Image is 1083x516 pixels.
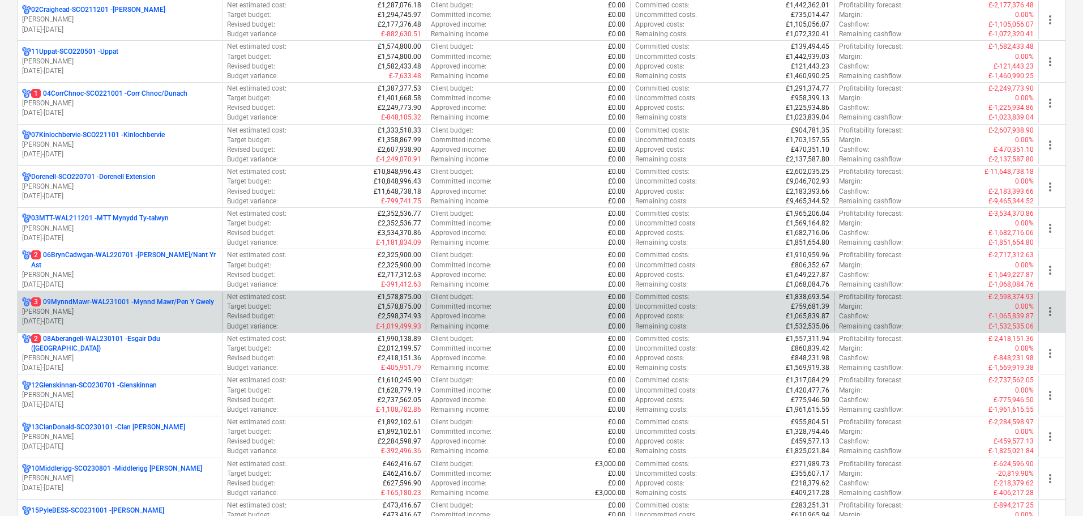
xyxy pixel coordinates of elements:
p: Profitability forecast : [839,126,903,135]
p: £0.00 [608,238,626,248]
p: £-2,717,312.63 [988,250,1034,260]
span: more_vert [1043,138,1057,152]
p: £1,072,320.41 [786,29,829,39]
div: Project has multi currencies enabled [22,334,31,353]
div: 13ClanDonald-SCO230101 -Clan [PERSON_NAME][PERSON_NAME][DATE]-[DATE] [22,423,217,451]
p: Cashflow : [839,145,870,155]
p: Client budget : [431,126,473,135]
p: £2,352,536.77 [378,209,421,219]
p: Net estimated cost : [227,126,286,135]
p: Remaining cashflow : [839,155,903,164]
p: [DATE] - [DATE] [22,400,217,410]
p: Remaining costs : [635,113,688,122]
p: Remaining costs : [635,280,688,289]
p: Committed income : [431,93,491,103]
p: £-848,105.32 [381,113,421,122]
p: 12Glenskinnan-SCO230701 - Glenskinnan [31,381,157,390]
p: £2,717,312.63 [378,270,421,280]
p: £-1,460,990.25 [988,71,1034,81]
p: £1,291,374.77 [786,84,829,93]
p: £2,183,393.66 [786,187,829,197]
p: Committed costs : [635,250,690,260]
p: Revised budget : [227,103,275,113]
p: Committed costs : [635,167,690,177]
p: £2,325,900.00 [378,261,421,270]
p: Uncommitted costs : [635,261,697,270]
span: 2 [31,334,41,343]
p: Target budget : [227,93,271,103]
p: Remaining costs : [635,197,688,206]
p: £121,443.23 [791,62,829,71]
p: Net estimated cost : [227,42,286,52]
p: [DATE] - [DATE] [22,108,217,118]
p: £470,351.10 [791,145,829,155]
p: £0.00 [608,219,626,228]
span: 3 [31,297,41,306]
div: Project has multi currencies enabled [22,172,31,182]
p: Target budget : [227,219,271,228]
p: £-799,741.75 [381,197,421,206]
p: 08Aberangell-WAL230101 - Esgair Ddu ([GEOGRAPHIC_DATA]) [31,334,217,353]
p: £9,465,344.52 [786,197,829,206]
p: £1,965,206.04 [786,209,829,219]
p: Cashflow : [839,187,870,197]
p: Committed costs : [635,84,690,93]
p: [DATE] - [DATE] [22,317,217,326]
p: £1,460,990.25 [786,71,829,81]
div: Project has multi currencies enabled [22,89,31,99]
p: Committed costs : [635,209,690,219]
p: Margin : [839,177,862,186]
p: Client budget : [431,250,473,260]
p: Approved income : [431,187,486,197]
p: Net estimated cost : [227,209,286,219]
p: £0.00 [608,20,626,29]
p: Remaining income : [431,280,490,289]
p: Revised budget : [227,62,275,71]
p: [DATE] - [DATE] [22,483,217,493]
p: £0.00 [608,93,626,103]
p: £1,358,867.99 [378,135,421,145]
p: [DATE] - [DATE] [22,150,217,159]
p: Remaining cashflow : [839,29,903,39]
p: [PERSON_NAME] [22,99,217,108]
p: 06BrynCadwgan-WAL220701 - [PERSON_NAME]/Nant Yr Ast [31,250,217,270]
p: £0.00 [608,145,626,155]
span: more_vert [1043,389,1057,402]
p: Revised budget : [227,20,275,29]
p: £1,294,745.97 [378,10,421,20]
p: £0.00 [608,280,626,289]
p: £-2,177,376.48 [988,1,1034,10]
p: Budget variance : [227,238,278,248]
p: Client budget : [431,209,473,219]
p: [PERSON_NAME] [22,182,217,191]
p: Client budget : [431,1,473,10]
p: 04CorrChnoc-SCO221001 - Corr Chnoc/Dunach [31,89,187,99]
p: Remaining income : [431,155,490,164]
div: 12Glenskinnan-SCO230701 -Glenskinnan[PERSON_NAME][DATE]-[DATE] [22,381,217,410]
p: Committed costs : [635,126,690,135]
p: Profitability forecast : [839,84,903,93]
div: 208Aberangell-WAL230101 -Esgair Ddu ([GEOGRAPHIC_DATA])[PERSON_NAME][DATE]-[DATE] [22,334,217,373]
p: Profitability forecast : [839,250,903,260]
p: Remaining income : [431,113,490,122]
p: [PERSON_NAME] [22,390,217,400]
span: 2 [31,250,41,259]
p: Target budget : [227,177,271,186]
div: Project has multi currencies enabled [22,250,31,270]
p: £1,333,518.33 [378,126,421,135]
p: Approved income : [431,103,486,113]
p: Net estimated cost : [227,84,286,93]
p: £1,582,433.48 [378,62,421,71]
p: £0.00 [608,113,626,122]
p: £0.00 [608,62,626,71]
p: Approved income : [431,145,486,155]
p: Approved costs : [635,187,684,197]
div: Dorenell-SCO220701 -Dorenell Extension[PERSON_NAME][DATE]-[DATE] [22,172,217,201]
p: £-391,412.63 [381,280,421,289]
p: £0.00 [608,1,626,10]
p: Budget variance : [227,197,278,206]
p: Committed income : [431,261,491,270]
p: Margin : [839,219,862,228]
p: Budget variance : [227,280,278,289]
p: £958,399.13 [791,93,829,103]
